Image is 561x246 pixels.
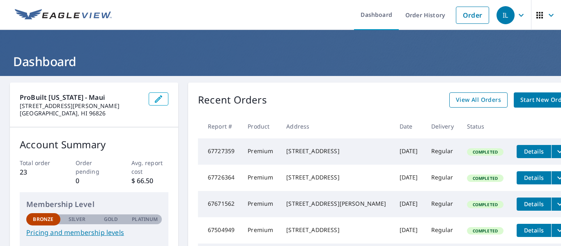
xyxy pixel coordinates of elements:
th: Status [460,114,510,138]
p: Order pending [76,159,113,176]
p: [STREET_ADDRESS][PERSON_NAME] [20,102,142,110]
td: Regular [425,191,460,217]
span: Details [522,174,546,182]
p: [GEOGRAPHIC_DATA], HI 96826 [20,110,142,117]
td: [DATE] [393,165,425,191]
div: [STREET_ADDRESS] [286,226,386,234]
div: [STREET_ADDRESS][PERSON_NAME] [286,200,386,208]
p: Recent Orders [198,92,267,108]
p: $ 66.50 [131,176,169,186]
th: Delivery [425,114,460,138]
th: Report # [198,114,241,138]
td: 67671562 [198,191,241,217]
td: Regular [425,165,460,191]
a: Order [456,7,489,24]
p: Account Summary [20,137,168,152]
p: 23 [20,167,57,177]
button: detailsBtn-67504949 [517,224,551,237]
p: Avg. report cost [131,159,169,176]
p: 0 [76,176,113,186]
div: [STREET_ADDRESS] [286,173,386,182]
th: Date [393,114,425,138]
button: detailsBtn-67671562 [517,198,551,211]
div: IL [497,6,515,24]
span: Details [522,226,546,234]
th: Product [241,114,280,138]
span: Completed [468,228,503,234]
td: 67727359 [198,138,241,165]
td: Premium [241,138,280,165]
td: [DATE] [393,217,425,244]
span: Details [522,200,546,208]
a: Pricing and membership levels [26,228,162,237]
td: Regular [425,138,460,165]
button: detailsBtn-67727359 [517,145,551,158]
th: Address [280,114,393,138]
span: Completed [468,175,503,181]
td: [DATE] [393,191,425,217]
td: Premium [241,217,280,244]
a: View All Orders [449,92,508,108]
td: Regular [425,217,460,244]
td: 67726364 [198,165,241,191]
span: Details [522,147,546,155]
img: EV Logo [15,9,112,21]
p: ProBuilt [US_STATE] - Maui [20,92,142,102]
span: Completed [468,149,503,155]
p: Gold [104,216,118,223]
button: detailsBtn-67726364 [517,171,551,184]
td: Premium [241,165,280,191]
td: 67504949 [198,217,241,244]
p: Silver [69,216,86,223]
span: Completed [468,202,503,207]
p: Total order [20,159,57,167]
span: View All Orders [456,95,501,105]
p: Membership Level [26,199,162,210]
td: Premium [241,191,280,217]
h1: Dashboard [10,53,551,70]
div: [STREET_ADDRESS] [286,147,386,155]
td: [DATE] [393,138,425,165]
p: Platinum [132,216,158,223]
p: Bronze [33,216,53,223]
